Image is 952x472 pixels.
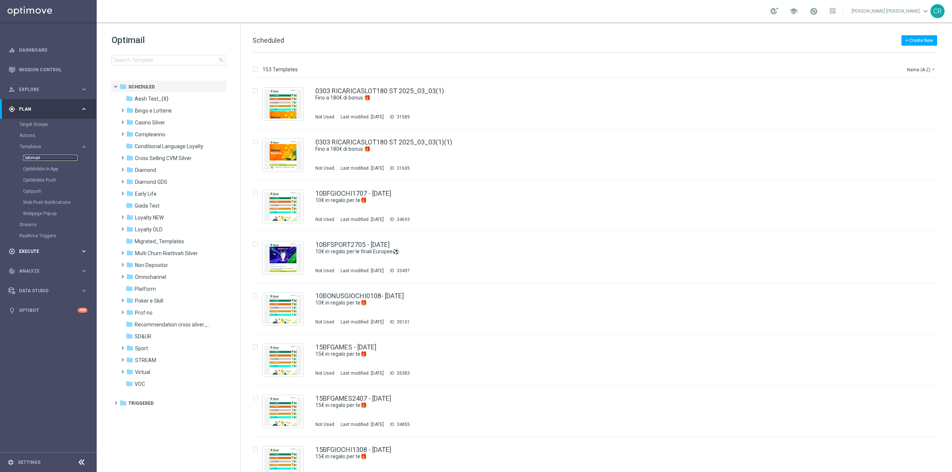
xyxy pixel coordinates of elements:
span: Prof no [135,309,152,316]
a: 15€ in regalo per te🎁 [315,453,888,460]
span: Bingo e Lotterie [135,107,172,114]
div: 33497 [397,268,410,274]
span: school [789,7,798,15]
i: folder [126,344,134,352]
div: ID: [387,268,410,274]
span: Triggered [128,400,154,407]
div: Explore [9,86,80,93]
div: +10 [78,308,87,313]
div: Press SPACE to select this row. [245,181,951,232]
div: Templates [19,141,96,219]
div: Last modified: [DATE] [338,165,387,171]
a: Fino a 180€ di bonus 🎁​ [315,94,888,101]
a: OptiMobile Push [23,177,77,183]
span: Early Life [135,191,157,197]
i: folder [126,249,134,257]
a: 10€ in regalo per le finali Europee⚽ [315,248,888,255]
a: [PERSON_NAME] [PERSON_NAME]keyboard_arrow_down [851,6,930,17]
i: track_changes [9,268,15,274]
div: ID: [387,114,410,120]
div: Realtime Triggers [19,230,96,241]
i: keyboard_arrow_right [80,105,87,113]
div: Not Used [315,165,334,171]
div: Templates keyboard_arrow_right [19,144,88,150]
span: Diamond [135,167,156,173]
i: folder [126,297,134,304]
img: 34855.jpeg [264,397,302,426]
span: Loyalty OLD [135,226,163,233]
span: Aesh Test_{X} [135,95,168,102]
a: 15BFGAMES - [DATE] [315,344,376,351]
div: Not Used [315,268,334,274]
span: Platform [135,286,156,292]
div: Optibot [9,300,87,320]
span: Non Depositor [135,262,168,268]
i: folder [126,285,133,292]
div: Dashboard [9,40,87,60]
input: Search Template [112,55,225,65]
div: Templates [20,144,80,149]
i: folder [126,142,133,150]
button: Mission Control [8,67,88,73]
div: gps_fixed Plan keyboard_arrow_right [8,106,88,112]
i: gps_fixed [9,106,15,113]
span: Omnichannel [135,274,166,280]
div: 15€ in regalo per te🎁 [315,402,905,409]
i: keyboard_arrow_right [80,287,87,294]
i: keyboard_arrow_right [80,143,87,150]
div: Press SPACE to select this row. [245,335,951,386]
div: Execute [9,248,80,255]
a: 15€ in regalo per te🎁 [315,351,888,358]
span: STREAM [135,357,156,364]
a: Streams [19,222,77,228]
div: 10€ in regalo per le finali Europee⚽ [315,248,905,255]
button: equalizer Dashboard [8,47,88,53]
i: folder [126,237,133,245]
div: Press SPACE to select this row. [245,386,951,437]
div: Not Used [315,319,334,325]
div: Last modified: [DATE] [338,114,387,120]
div: Data Studio [9,287,80,294]
i: keyboard_arrow_right [80,267,87,274]
div: Target Groups [19,119,96,130]
div: 10€ in regalo per te🎁 [315,299,905,306]
a: Target Groups [19,121,77,127]
i: folder [126,154,134,162]
i: folder [126,261,134,268]
i: folder [126,320,133,328]
i: folder [126,166,134,173]
a: OptiMobile In-App [23,166,77,172]
a: Fino a 180€ di bonus 🎁​ [315,146,888,153]
button: Name (A-Z)arrow_drop_down [906,65,937,74]
a: 10BFSPORT2705 - [DATE] [315,241,390,248]
div: Optimail [23,152,96,163]
div: Press SPACE to select this row. [245,232,951,283]
span: keyboard_arrow_down [922,7,930,15]
i: keyboard_arrow_right [80,86,87,93]
div: Streams [19,219,96,230]
div: Data Studio keyboard_arrow_right [8,288,88,294]
div: Press SPACE to select this row. [245,130,951,181]
span: Giada Test [135,202,160,209]
div: Fino a 180€ di bonus 🎁​ [315,94,905,101]
i: folder [119,83,127,90]
div: ID: [387,319,410,325]
i: folder [126,356,134,364]
i: folder [126,130,134,138]
div: Last modified: [DATE] [338,217,387,222]
div: Mission Control [9,60,87,79]
div: lightbulb Optibot +10 [8,307,88,313]
img: 31605.jpeg [264,141,302,170]
span: Templates [20,144,73,149]
a: 0303 RICARICASLOT180 ST 2025_03_03(1) [315,88,444,94]
button: person_search Explore keyboard_arrow_right [8,87,88,92]
h1: Optimail [112,34,225,46]
div: Last modified: [DATE] [338,370,387,376]
a: 0303 RICARICASLOT180 ST 2025_03_03(1)(1) [315,139,452,146]
div: OptiMobile In-App [23,163,96,175]
a: Webpage Pop-up [23,211,77,217]
span: Recommendation cross silver_{X} [135,321,211,328]
a: 10€ in regalo per te🎁 [315,299,888,306]
a: Dashboard [19,40,87,60]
